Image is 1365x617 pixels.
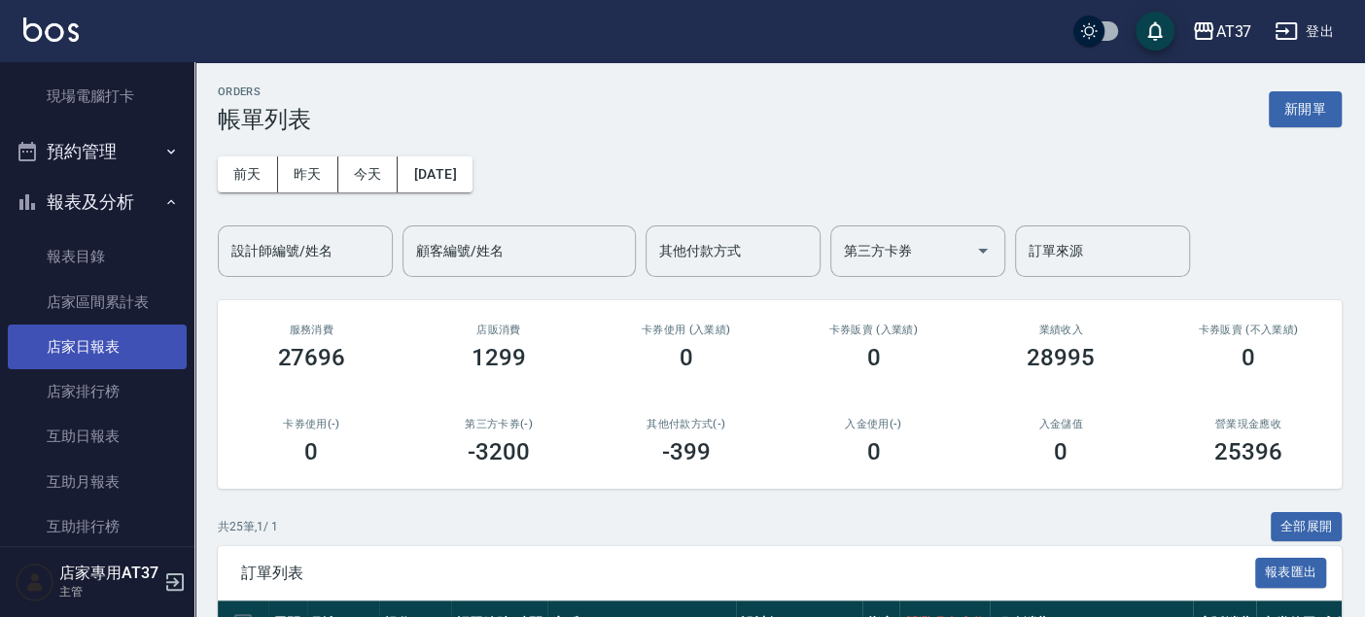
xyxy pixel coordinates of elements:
[615,418,756,430] h2: 其他付款方式(-)
[472,344,526,371] h3: 1299
[803,324,944,336] h2: 卡券販賣 (入業績)
[59,583,158,600] p: 主管
[991,418,1132,430] h2: 入金儲值
[1214,438,1282,465] h3: 25396
[1136,12,1174,51] button: save
[429,324,570,336] h2: 店販消費
[1027,344,1095,371] h3: 28995
[662,438,711,465] h3: -399
[8,414,187,459] a: 互助日報表
[398,156,472,192] button: [DATE]
[1177,324,1318,336] h2: 卡券販賣 (不入業績)
[1177,418,1318,430] h2: 營業現金應收
[304,438,318,465] h3: 0
[241,564,1255,583] span: 訂單列表
[1255,563,1327,581] a: 報表匯出
[241,418,382,430] h2: 卡券使用(-)
[866,344,880,371] h3: 0
[468,438,530,465] h3: -3200
[218,106,311,133] h3: 帳單列表
[1271,512,1343,542] button: 全部展開
[803,418,944,430] h2: 入金使用(-)
[1215,19,1251,44] div: AT37
[429,418,570,430] h2: 第三方卡券(-)
[8,177,187,227] button: 報表及分析
[1255,558,1327,588] button: 報表匯出
[1267,14,1342,50] button: 登出
[8,234,187,279] a: 報表目錄
[8,504,187,549] a: 互助排行榜
[218,156,278,192] button: 前天
[1269,99,1342,118] a: 新開單
[8,126,187,177] button: 預約管理
[1184,12,1259,51] button: AT37
[23,17,79,42] img: Logo
[991,324,1132,336] h2: 業績收入
[218,86,311,98] h2: ORDERS
[866,438,880,465] h3: 0
[241,324,382,336] h3: 服務消費
[278,156,338,192] button: 昨天
[615,324,756,336] h2: 卡券使用 (入業績)
[680,344,693,371] h3: 0
[8,325,187,369] a: 店家日報表
[8,280,187,325] a: 店家區間累計表
[338,156,399,192] button: 今天
[1054,438,1067,465] h3: 0
[59,564,158,583] h5: 店家專用AT37
[967,235,998,266] button: Open
[8,369,187,414] a: 店家排行榜
[1242,344,1255,371] h3: 0
[8,460,187,504] a: 互助月報表
[277,344,345,371] h3: 27696
[16,563,54,601] img: Person
[8,74,187,119] a: 現場電腦打卡
[218,518,278,535] p: 共 25 筆, 1 / 1
[1269,91,1342,127] button: 新開單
